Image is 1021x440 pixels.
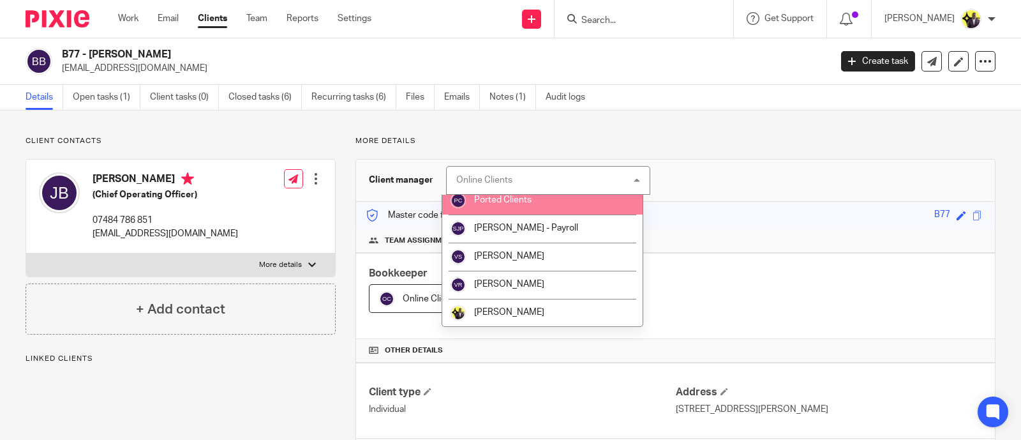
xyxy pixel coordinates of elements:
span: Bookkeeper [369,268,428,278]
a: Reports [287,12,318,25]
p: 07484 786 851 [93,214,238,227]
p: [EMAIL_ADDRESS][DOMAIN_NAME] [93,227,238,240]
a: Team [246,12,267,25]
img: svg%3E [451,277,466,292]
span: Ported Clients [474,195,532,204]
i: Primary [181,172,194,185]
a: Email [158,12,179,25]
a: Details [26,85,63,110]
h4: [PERSON_NAME] [93,172,238,188]
p: Individual [369,403,675,416]
h3: Client manager [369,174,433,186]
a: Clients [198,12,227,25]
a: Work [118,12,138,25]
img: svg%3E [379,291,394,307]
a: Emails [444,85,480,110]
a: Client tasks (0) [150,85,219,110]
p: Client contacts [26,136,336,146]
span: Online Clients [403,294,459,303]
span: [PERSON_NAME] - Payroll [474,224,578,232]
span: Other details [385,345,443,356]
img: svg%3E [451,221,466,236]
span: [PERSON_NAME] [474,308,544,317]
a: Recurring tasks (6) [311,85,396,110]
div: Online Clients [456,176,512,185]
h4: + Add contact [136,300,225,319]
img: Yemi-Starbridge.jpg [961,9,981,29]
p: Master code for secure communications and files [366,209,586,222]
p: [EMAIL_ADDRESS][DOMAIN_NAME] [62,62,822,75]
input: Search [580,15,695,27]
a: Notes (1) [489,85,536,110]
p: More details [259,260,302,270]
img: Yemi-Starbridge.jpg [451,305,466,321]
img: svg%3E [26,48,52,75]
img: Pixie [26,10,89,27]
h4: Address [676,386,982,399]
p: [PERSON_NAME] [884,12,955,25]
span: [PERSON_NAME] [474,280,544,289]
a: Settings [338,12,371,25]
p: [STREET_ADDRESS][PERSON_NAME] [676,403,982,416]
h2: B77 - [PERSON_NAME] [62,48,670,61]
a: Create task [841,51,915,72]
p: Linked clients [26,354,336,364]
a: Closed tasks (6) [228,85,302,110]
span: [PERSON_NAME] [474,252,544,261]
p: More details [355,136,995,146]
div: B77 [934,208,950,223]
h5: (Chief Operating Officer) [93,188,238,201]
img: svg%3E [451,193,466,208]
img: svg%3E [39,172,80,213]
span: Team assignments [385,236,461,246]
a: Files [406,85,435,110]
a: Open tasks (1) [73,85,140,110]
h4: Client type [369,386,675,399]
img: svg%3E [451,249,466,264]
a: Audit logs [546,85,595,110]
span: Get Support [764,14,814,23]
